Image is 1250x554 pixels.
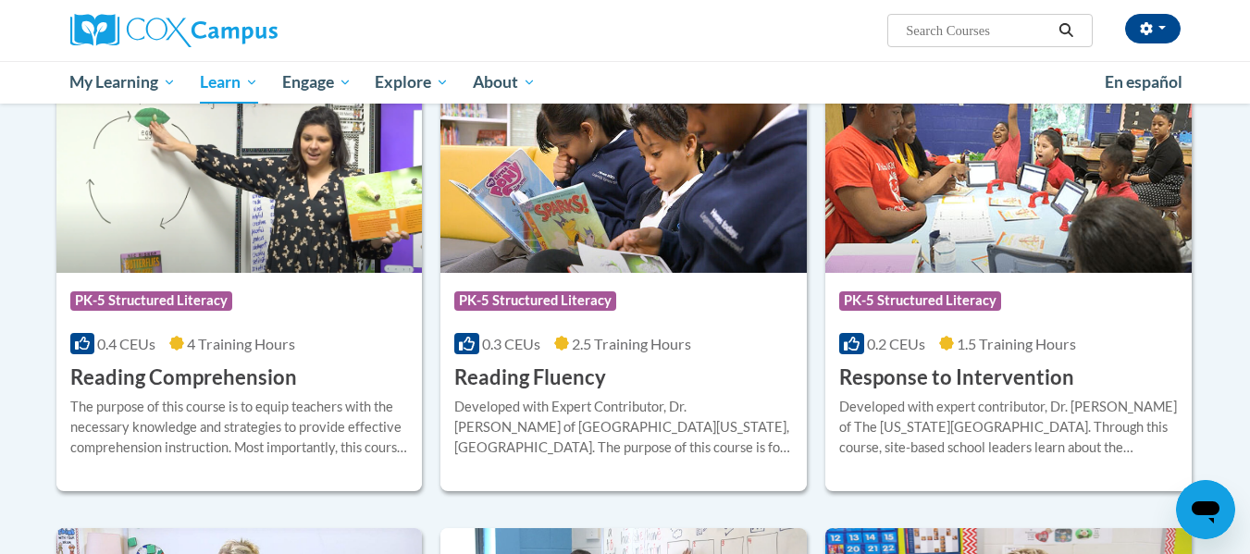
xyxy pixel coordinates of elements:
button: Account Settings [1125,14,1181,43]
a: Engage [270,61,364,104]
div: Developed with Expert Contributor, Dr. [PERSON_NAME] of [GEOGRAPHIC_DATA][US_STATE], [GEOGRAPHIC_... [454,397,793,458]
span: PK-5 Structured Literacy [839,291,1001,310]
img: Course Logo [825,84,1192,273]
a: Course LogoPK-5 Structured Literacy0.4 CEUs4 Training Hours Reading ComprehensionThe purpose of t... [56,84,423,491]
input: Search Courses [904,19,1052,42]
a: Learn [188,61,270,104]
span: 0.3 CEUs [482,335,540,352]
a: Explore [363,61,461,104]
a: Course LogoPK-5 Structured Literacy0.2 CEUs1.5 Training Hours Response to InterventionDeveloped w... [825,84,1192,491]
span: Learn [200,71,258,93]
a: My Learning [58,61,189,104]
a: About [461,61,548,104]
a: Cox Campus [70,14,422,47]
a: Course LogoPK-5 Structured Literacy0.3 CEUs2.5 Training Hours Reading FluencyDeveloped with Exper... [440,84,807,491]
span: PK-5 Structured Literacy [70,291,232,310]
span: En español [1105,72,1182,92]
img: Course Logo [56,84,423,273]
span: 0.2 CEUs [867,335,925,352]
span: My Learning [69,71,176,93]
span: 4 Training Hours [187,335,295,352]
button: Search [1052,19,1080,42]
div: Main menu [43,61,1208,104]
h3: Response to Intervention [839,363,1074,392]
div: The purpose of this course is to equip teachers with the necessary knowledge and strategies to pr... [70,397,409,458]
iframe: Button to launch messaging window [1176,480,1235,539]
span: 1.5 Training Hours [957,335,1076,352]
span: 2.5 Training Hours [572,335,691,352]
span: PK-5 Structured Literacy [454,291,616,310]
span: Explore [375,71,449,93]
a: En español [1093,63,1194,102]
div: Developed with expert contributor, Dr. [PERSON_NAME] of The [US_STATE][GEOGRAPHIC_DATA]. Through ... [839,397,1178,458]
img: Cox Campus [70,14,278,47]
h3: Reading Comprehension [70,363,297,392]
h3: Reading Fluency [454,363,606,392]
span: Engage [282,71,352,93]
span: 0.4 CEUs [97,335,155,352]
span: About [473,71,536,93]
img: Course Logo [440,84,807,273]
